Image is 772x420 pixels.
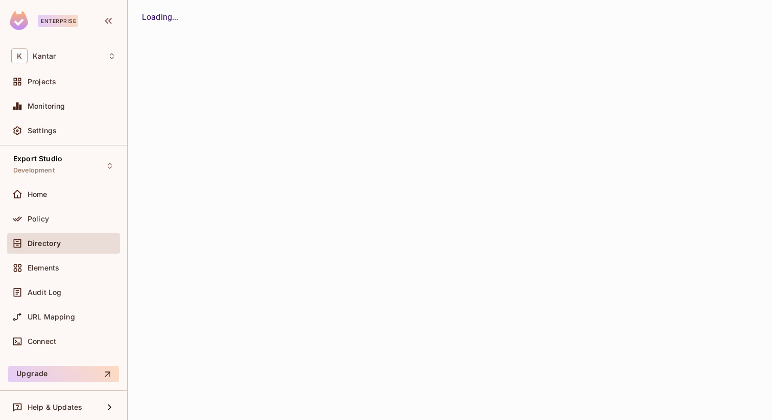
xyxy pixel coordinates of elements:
[28,313,75,321] span: URL Mapping
[33,52,56,60] span: Workspace: Kantar
[13,155,62,163] span: Export Studio
[28,288,61,297] span: Audit Log
[8,366,119,382] button: Upgrade
[28,264,59,272] span: Elements
[28,215,49,223] span: Policy
[13,166,55,175] span: Development
[28,102,65,110] span: Monitoring
[28,190,47,199] span: Home
[11,48,28,63] span: K
[28,403,82,411] span: Help & Updates
[10,11,28,30] img: SReyMgAAAABJRU5ErkJggg==
[38,15,78,27] div: Enterprise
[28,337,56,345] span: Connect
[28,78,56,86] span: Projects
[28,239,61,248] span: Directory
[28,127,57,135] span: Settings
[142,11,758,23] div: Loading...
